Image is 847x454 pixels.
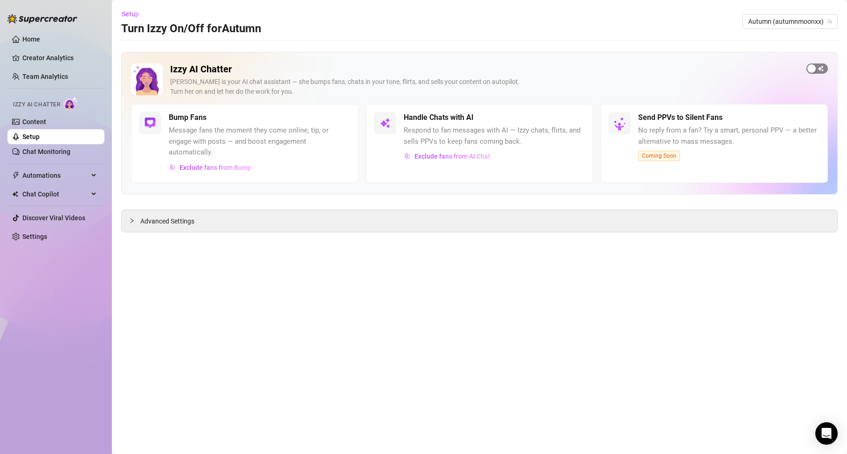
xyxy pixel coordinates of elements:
[22,133,40,140] a: Setup
[64,97,78,110] img: AI Chatter
[121,21,261,36] h3: Turn Izzy On/Off for Autumn
[22,50,97,65] a: Creator Analytics
[815,422,838,445] div: Open Intercom Messenger
[169,164,176,171] img: svg%3e
[404,125,585,147] span: Respond to fan messages with AI — Izzy chats, flirts, and sells PPVs to keep fans coming back.
[7,14,77,23] img: logo-BBDzfeDw.svg
[404,112,474,123] h5: Handle Chats with AI
[379,118,391,129] img: svg%3e
[145,118,156,129] img: svg%3e
[12,172,20,179] span: thunderbolt
[13,100,60,109] span: Izzy AI Chatter
[414,153,490,160] span: Exclude fans from AI Chat
[638,151,680,161] span: Coming Soon
[169,112,207,123] h5: Bump Fans
[638,125,820,147] span: No reply from a fan? Try a smart, personal PPV — a better alternative to mass messages.
[827,19,833,24] span: team
[12,191,18,197] img: Chat Copilot
[131,63,163,95] img: Izzy AI Chatter
[22,118,46,126] a: Content
[22,35,40,43] a: Home
[169,125,351,158] span: Message fans the moment they come online, tip, or engage with posts — and boost engagement automa...
[22,187,89,202] span: Chat Copilot
[129,218,135,224] span: collapsed
[748,14,832,28] span: Autumn (autumnmoonxx)
[140,216,194,226] span: Advanced Settings
[122,10,139,18] span: Setup
[170,77,799,97] div: [PERSON_NAME] is your AI chat assistant — she bumps fans, chats in your tone, flirts, and sells y...
[22,148,70,155] a: Chat Monitoring
[170,63,799,75] h2: Izzy AI Chatter
[179,164,251,171] span: Exclude fans from Bump
[22,168,89,183] span: Automations
[22,233,47,240] a: Settings
[121,7,146,21] button: Setup
[404,149,491,164] button: Exclude fans from AI Chat
[129,216,140,226] div: collapsed
[22,73,68,80] a: Team Analytics
[613,117,628,132] img: silent-fans-ppv-o-N6Mmdf.svg
[169,160,252,175] button: Exclude fans from Bump
[638,112,723,123] h5: Send PPVs to Silent Fans
[404,153,411,160] img: svg%3e
[22,214,85,222] a: Discover Viral Videos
